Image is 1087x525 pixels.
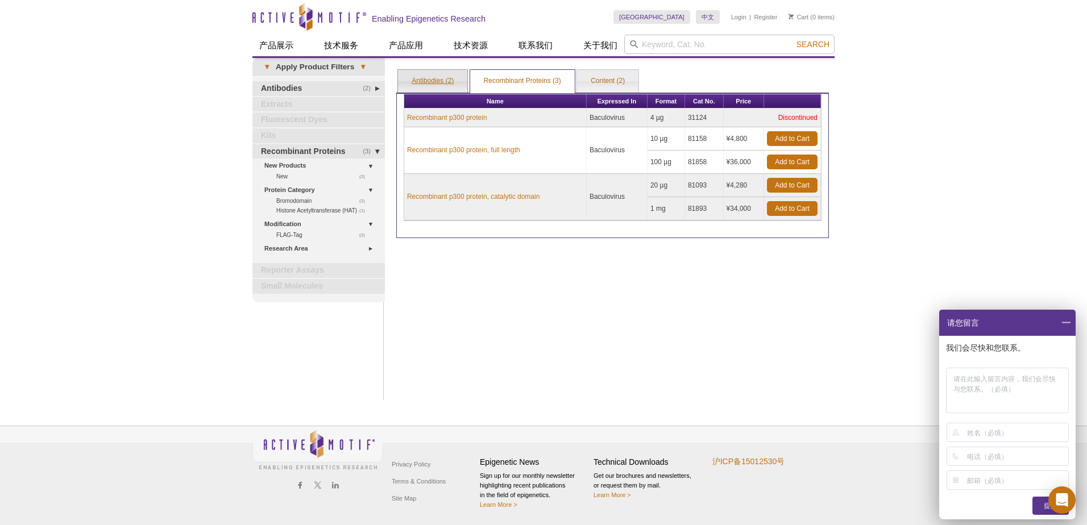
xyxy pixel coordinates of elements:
[789,10,835,24] li: (0 items)
[946,343,1071,353] p: 我们会尽快和您联系。
[648,94,685,109] th: Format
[258,62,276,72] span: ▾
[252,426,383,472] img: Active Motif,
[796,40,829,49] span: Search
[470,70,575,93] a: Recombinant Proteins (3)
[389,456,433,473] a: Privacy Policy
[648,151,685,174] td: 100 µg
[252,97,385,112] a: Extracts
[724,197,764,220] td: ¥34,000
[407,145,520,155] a: Recombinant p300 protein, full length
[372,14,486,24] h2: Enabling Epigenetics Research
[276,172,371,181] a: (2)New
[404,94,587,109] th: Name
[712,457,785,466] a: 沪ICP备15012530号
[359,230,371,240] span: (2)
[724,127,764,151] td: ¥4,800
[724,151,764,174] td: ¥36,000
[594,457,702,467] h4: Technical Downloads
[252,81,385,96] a: (2)Antibodies
[1032,497,1069,515] div: 提交
[967,423,1067,441] input: 姓名（必填）
[648,109,685,127] td: 4 µg
[264,243,378,255] a: Research Area
[252,35,300,56] a: 产品展示
[363,81,377,96] span: (2)
[685,94,724,109] th: Cat No.
[359,172,371,181] span: (2)
[685,151,724,174] td: 81858
[696,10,720,24] a: 中文
[648,174,685,197] td: 20 µg
[407,191,540,202] a: Recombinant p300 protein, catalytic domain
[363,144,377,159] span: (3)
[587,94,648,109] th: Expressed In
[685,174,724,197] td: 81093
[613,10,690,24] a: [GEOGRAPHIC_DATA]
[382,35,430,56] a: 产品应用
[685,197,724,220] td: 81893
[767,131,818,146] a: Add to Cart
[594,491,631,498] a: Learn More >
[354,62,372,72] span: ▾
[767,178,818,193] a: Add to Cart
[587,174,648,220] td: Baculovirus
[252,263,385,278] a: Reporter Assays
[480,471,588,510] p: Sign up for our monthly newsletter highlighting recent publications in the field of epigenetics.
[724,109,821,127] td: Discontinued
[724,174,764,197] td: ¥4,280
[359,196,371,206] span: (2)
[754,13,777,21] a: Register
[252,113,385,127] a: Fluorescent Dyes
[789,13,808,21] a: Cart
[648,197,685,220] td: 1 mg
[512,35,559,56] a: 联系我们
[594,471,702,500] p: Get our brochures and newsletters, or request them by mail.
[252,279,385,294] a: Small Molecules
[587,109,648,127] td: Baculovirus
[359,206,371,215] span: (1)
[264,218,378,230] a: Modification
[1048,486,1076,514] div: Open Intercom Messenger
[587,127,648,174] td: Baculovirus
[967,447,1067,465] input: 电话（必填）
[685,127,724,151] td: 81158
[276,206,371,215] a: (1)Histone Acetyltransferase (HAT)
[577,70,638,93] a: Content (2)
[264,160,378,172] a: New Products
[252,58,385,76] a: ▾Apply Product Filters▾
[789,14,794,19] img: Your Cart
[480,457,588,467] h4: Epigenetic News
[407,113,487,123] a: Recombinant p300 protein
[398,70,467,93] a: Antibodies (2)
[946,310,979,336] span: 请您留言
[252,144,385,159] a: (3)Recombinant Proteins
[480,501,517,508] a: Learn More >
[264,184,378,196] a: Protein Category
[317,35,365,56] a: 技术服务
[648,127,685,151] td: 10 µg
[724,94,764,109] th: Price
[576,35,624,56] a: 关于我们
[389,473,449,490] a: Terms & Conditions
[793,39,833,49] button: Search
[624,35,835,54] input: Keyword, Cat. No.
[767,201,818,216] a: Add to Cart
[447,35,495,56] a: 技术资源
[276,230,371,240] a: (2)FLAG-Tag
[749,10,751,24] li: |
[252,128,385,143] a: Kits
[276,196,371,206] a: (2)Bromodomain
[767,155,818,169] a: Add to Cart
[685,109,724,127] td: 31124
[389,490,419,507] a: Site Map
[731,13,746,21] a: Login
[967,471,1067,489] input: 邮箱（必填）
